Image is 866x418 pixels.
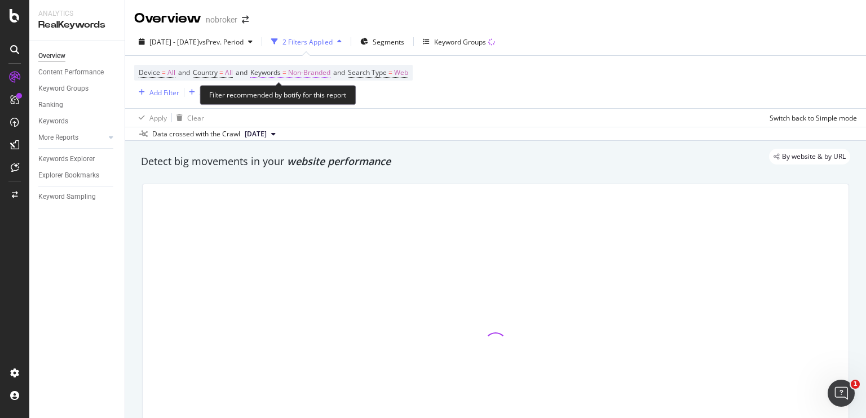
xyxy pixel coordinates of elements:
div: Keyword Groups [434,37,486,47]
span: 1 [851,380,860,389]
span: vs Prev. Period [199,37,244,47]
button: Clear [172,109,204,127]
span: Non-Branded [288,65,330,81]
div: Ranking [38,99,63,111]
a: More Reports [38,132,105,144]
div: Clear [187,113,204,123]
span: = [162,68,166,77]
div: Overview [38,50,65,62]
button: Switch back to Simple mode [765,109,857,127]
span: and [333,68,345,77]
a: Content Performance [38,66,117,78]
span: [DATE] - [DATE] [149,37,199,47]
div: Keyword Groups [38,83,89,95]
div: Data crossed with the Crawl [152,129,240,139]
iframe: Intercom live chat [828,380,855,407]
span: By website & by URL [782,153,846,160]
span: Search Type [348,68,387,77]
span: = [219,68,223,77]
div: Explorer Bookmarks [38,170,99,181]
button: Keyword Groups [418,33,500,51]
div: Filter recommended by botify for this report [200,85,356,105]
div: RealKeywords [38,19,116,32]
div: Apply [149,113,167,123]
div: Switch back to Simple mode [770,113,857,123]
button: [DATE] - [DATE]vsPrev. Period [134,33,257,51]
a: Keyword Groups [38,83,117,95]
a: Keyword Sampling [38,191,117,203]
span: 2025 Sep. 1st [245,129,267,139]
span: Country [193,68,218,77]
div: legacy label [769,149,850,164]
button: Segments [356,33,409,51]
div: Add Filter [149,88,179,97]
button: [DATE] [240,127,280,141]
a: Keywords Explorer [38,153,117,165]
div: 2 Filters Applied [282,37,333,47]
a: Ranking [38,99,117,111]
div: Content Performance [38,66,104,78]
span: Segments [373,37,404,47]
span: Web [394,65,408,81]
button: Add Filter Group [184,86,251,99]
a: Overview [38,50,117,62]
span: and [236,68,248,77]
div: Overview [134,9,201,28]
div: Keywords Explorer [38,153,95,165]
span: and [178,68,190,77]
span: All [225,65,233,81]
div: arrow-right-arrow-left [242,16,249,24]
span: = [388,68,392,77]
div: More Reports [38,132,78,144]
div: nobroker [206,14,237,25]
div: Keywords [38,115,68,127]
span: All [167,65,175,81]
a: Explorer Bookmarks [38,170,117,181]
button: 2 Filters Applied [267,33,346,51]
button: Add Filter [134,86,179,99]
a: Keywords [38,115,117,127]
div: Analytics [38,9,116,19]
span: Keywords [250,68,281,77]
span: = [282,68,286,77]
div: Keyword Sampling [38,191,96,203]
span: Device [139,68,160,77]
button: Apply [134,109,167,127]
